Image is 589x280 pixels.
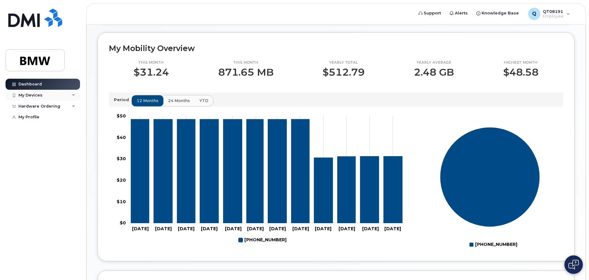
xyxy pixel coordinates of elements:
p: Yearly average [414,60,454,65]
g: Legend [238,235,286,245]
tspan: [DATE] [384,226,401,231]
a: Knowledge Base [472,7,523,19]
span: Q [532,10,536,18]
p: 871.65 MB [218,67,274,78]
tspan: [DATE] [292,226,309,231]
p: $48.58 [503,67,539,78]
p: Period [114,97,131,103]
tspan: [DATE] [269,226,286,231]
g: Series [440,127,540,227]
span: Alerts [455,10,468,16]
p: $512.79 [323,67,365,78]
a: Support [414,7,445,19]
tspan: [DATE] [155,226,172,231]
tspan: $10 [117,199,126,204]
span: Support [424,10,441,16]
p: 2.48 GB [414,67,454,78]
div: QT08191 [524,8,574,20]
tspan: [DATE] [247,226,264,231]
g: 864-325-9550 [131,119,402,223]
g: 864-325-9550 [238,235,286,245]
tspan: [DATE] [339,226,355,231]
tspan: [DATE] [178,226,194,231]
tspan: $30 [117,156,126,161]
tspan: [DATE] [315,226,331,231]
tspan: $50 [117,113,126,119]
h2: My Mobility Overview [109,44,563,53]
tspan: [DATE] [201,226,218,231]
tspan: $20 [117,177,126,183]
span: 24 months [168,98,190,104]
span: YTD [199,98,208,104]
g: Legend [469,239,517,250]
span: Knowledge Base [482,10,519,16]
a: Alerts [445,7,472,19]
p: This month [134,60,169,65]
tspan: $40 [117,134,126,140]
tspan: [DATE] [132,226,149,231]
span: QT08191 [543,9,563,14]
tspan: [DATE] [225,226,242,231]
p: Yearly total [323,60,365,65]
p: This month [218,60,274,65]
span: Employee [543,14,563,19]
g: Chart [440,127,540,250]
tspan: [DATE] [362,226,379,231]
tspan: $0 [120,220,126,226]
p: Highest month [503,60,539,65]
g: Chart [117,113,405,245]
p: $31.24 [134,67,169,78]
img: Open chat [568,260,579,270]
